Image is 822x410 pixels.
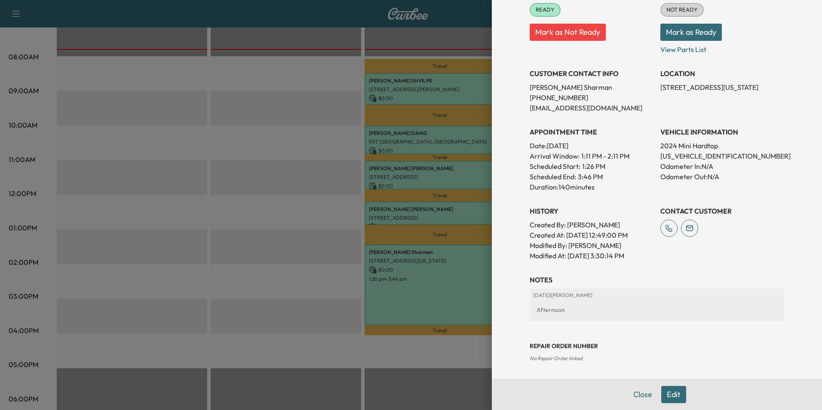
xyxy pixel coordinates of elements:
p: [US_VEHICLE_IDENTIFICATION_NUMBER] [660,151,784,161]
p: Created At : [DATE] 12:49:00 PM [530,230,653,240]
p: Odometer In: N/A [660,161,784,171]
p: 2024 Mini Hardtop [660,141,784,151]
p: Scheduled End: [530,171,576,182]
p: 3:46 PM [578,171,603,182]
p: Duration: 140 minutes [530,182,653,192]
h3: VEHICLE INFORMATION [660,127,784,137]
div: Afternoon [533,302,781,318]
p: View Parts List [660,41,784,55]
h3: LOCATION [660,68,784,79]
p: [EMAIL_ADDRESS][DOMAIN_NAME] [530,103,653,113]
p: 1:26 PM [582,161,605,171]
h3: CUSTOMER CONTACT INFO [530,68,653,79]
p: Odometer Out: N/A [660,171,784,182]
p: Modified At : [DATE] 3:30:14 PM [530,251,653,261]
p: [DATE] | [PERSON_NAME] [533,292,781,299]
h3: History [530,206,653,216]
button: Close [628,386,658,403]
span: 1:11 PM - 2:11 PM [581,151,629,161]
h3: CONTACT CUSTOMER [660,206,784,216]
button: Mark as Ready [660,24,722,41]
p: [PERSON_NAME] Sharman [530,82,653,92]
button: Mark as Not Ready [530,24,606,41]
p: Date: [DATE] [530,141,653,151]
h3: Repair Order number [530,342,784,350]
span: READY [531,6,560,14]
p: Arrival Window: [530,151,653,161]
button: Edit [661,386,686,403]
span: NOT READY [661,6,703,14]
p: Scheduled Start: [530,161,580,171]
p: [PHONE_NUMBER] [530,92,653,103]
h3: APPOINTMENT TIME [530,127,653,137]
span: No Repair Order linked [530,355,583,361]
p: [STREET_ADDRESS][US_STATE] [660,82,784,92]
p: Created By : [PERSON_NAME] [530,220,653,230]
p: Modified By : [PERSON_NAME] [530,240,653,251]
h3: NOTES [530,275,784,285]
